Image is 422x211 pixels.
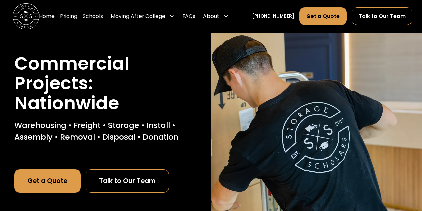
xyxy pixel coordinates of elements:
[14,119,197,143] p: Warehousing • Freight • Storage • Install • Assembly • Removal • Disposal • Donation
[182,7,195,26] a: FAQs
[39,7,55,26] a: Home
[13,3,39,29] img: Storage Scholars main logo
[14,169,81,193] a: Get a Quote
[60,7,77,26] a: Pricing
[83,7,103,26] a: Schools
[14,54,197,113] h1: Commercial Projects: Nationwide
[86,169,169,193] a: Talk to Our Team
[111,12,165,20] div: Moving After College
[203,12,219,20] div: About
[252,13,294,20] a: [PHONE_NUMBER]
[299,7,346,25] a: Get a Quote
[200,7,231,26] div: About
[108,7,177,26] div: Moving After College
[352,7,412,25] a: Talk to Our Team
